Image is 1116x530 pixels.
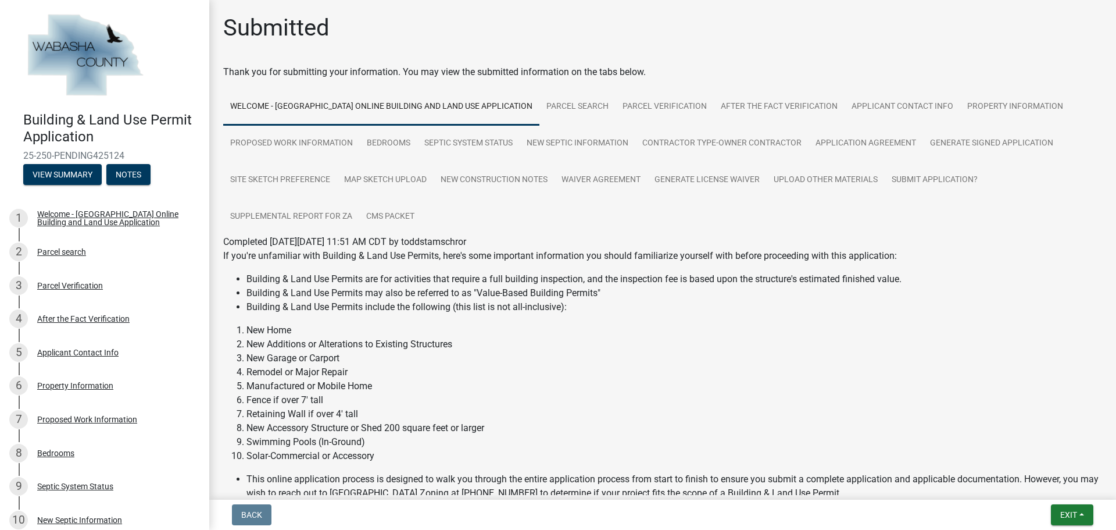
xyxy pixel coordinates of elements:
[246,435,1102,449] li: Swimming Pools (In-Ground)
[1051,504,1093,525] button: Exit
[23,150,186,161] span: 25-250-PENDING425124
[37,482,113,490] div: Septic System Status
[246,272,1102,286] li: Building & Land Use Permits are for activities that require a full building inspection, and the i...
[223,65,1102,79] div: Thank you for submitting your information. You may view the submitted information on the tabs below.
[359,198,421,236] a: CMS Packet
[246,472,1102,500] li: This online application process is designed to walk you through the entire application process fr...
[37,248,86,256] div: Parcel search
[246,421,1102,435] li: New Accessory Structure or Shed 200 square feet or larger
[246,300,1102,314] li: Building & Land Use Permits include the following (this list is not all-inclusive):
[223,162,337,199] a: Site Sketch Preference
[845,88,960,126] a: Applicant Contact Info
[37,382,113,390] div: Property Information
[246,407,1102,421] li: Retaining Wall if over 4' tall
[246,449,1102,463] li: Solar-Commercial or Accessory
[923,125,1060,162] a: Generate Signed Application
[37,415,137,424] div: Proposed Work Information
[555,162,648,199] a: Waiver Agreement
[1060,510,1077,520] span: Exit
[246,393,1102,407] li: Fence if over 7' tall
[106,164,151,185] button: Notes
[337,162,434,199] a: Map Sketch Upload
[23,164,102,185] button: View Summary
[23,170,102,180] wm-modal-confirm: Summary
[9,243,28,261] div: 2
[37,315,130,323] div: After the Fact Verification
[37,210,191,226] div: Welcome - [GEOGRAPHIC_DATA] Online Building and Land Use Application
[106,170,151,180] wm-modal-confirm: Notes
[9,310,28,328] div: 4
[539,88,616,126] a: Parcel search
[246,323,1102,337] li: New Home
[223,14,330,42] h1: Submitted
[434,162,555,199] a: New Construction Notes
[9,410,28,429] div: 7
[809,125,923,162] a: Application Agreement
[241,510,262,520] span: Back
[23,12,146,99] img: Wabasha County, Minnesota
[223,198,359,236] a: Supplemental Report for ZA
[360,125,417,162] a: Bedrooms
[246,365,1102,379] li: Remodel or Major Repair
[417,125,520,162] a: Septic System Status
[246,337,1102,351] li: New Additions or Alterations to Existing Structures
[37,516,122,524] div: New Septic Information
[223,125,360,162] a: Proposed Work Information
[885,162,985,199] a: Submit Application?
[246,286,1102,300] li: Building & Land Use Permits may also be referred to as "Value-Based Building Permits"
[23,112,200,145] h4: Building & Land Use Permit Application
[246,351,1102,365] li: New Garage or Carport
[9,209,28,227] div: 1
[37,449,74,457] div: Bedrooms
[246,379,1102,393] li: Manufactured or Mobile Home
[37,282,103,290] div: Parcel Verification
[232,504,271,525] button: Back
[616,88,714,126] a: Parcel Verification
[223,249,1102,263] p: If you're unfamiliar with Building & Land Use Permits, here's some important information you shou...
[9,276,28,295] div: 3
[960,88,1070,126] a: Property Information
[635,125,809,162] a: Contractor Type-Owner Contractor
[767,162,885,199] a: Upload Other Materials
[520,125,635,162] a: New Septic Information
[9,511,28,529] div: 10
[37,348,119,357] div: Applicant Contact Info
[223,88,539,126] a: Welcome - [GEOGRAPHIC_DATA] Online Building and Land Use Application
[714,88,845,126] a: After the Fact Verification
[223,236,466,247] span: Completed [DATE][DATE] 11:51 AM CDT by toddstamschror
[9,343,28,362] div: 5
[648,162,767,199] a: Generate License Waiver
[9,477,28,496] div: 9
[9,376,28,395] div: 6
[9,444,28,463] div: 8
